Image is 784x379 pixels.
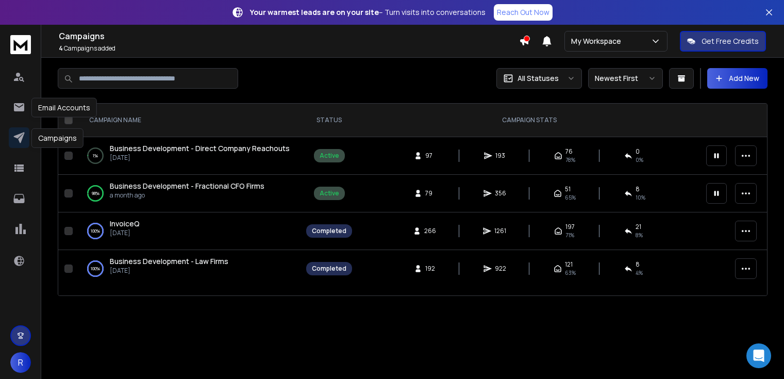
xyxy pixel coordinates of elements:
[636,260,640,269] span: 8
[565,156,575,164] span: 78 %
[565,269,576,277] span: 63 %
[31,98,97,118] div: Email Accounts
[110,191,264,200] p: a month ago
[425,189,436,197] span: 79
[91,226,100,236] p: 100 %
[518,73,559,84] p: All Statuses
[110,143,290,154] a: Business Development - Direct Company Reachouts
[636,147,640,156] span: 0
[571,36,625,46] p: My Workspace
[495,189,506,197] span: 356
[680,31,766,52] button: Get Free Credits
[59,44,519,53] p: Campaigns added
[636,185,640,193] span: 8
[495,152,506,160] span: 193
[494,4,553,21] a: Reach Out Now
[77,212,300,250] td: 100%InvoiceQ[DATE]
[91,263,100,274] p: 100 %
[77,175,300,212] td: 98%Business Development - Fractional CFO Firmsa month ago
[425,265,436,273] span: 192
[10,352,31,373] button: R
[588,68,663,89] button: Newest First
[250,7,486,18] p: – Turn visits into conversations
[636,231,643,239] span: 8 %
[31,128,84,148] div: Campaigns
[110,256,228,267] a: Business Development - Law Firms
[77,137,300,175] td: 1%Business Development - Direct Company Reachouts[DATE]
[702,36,759,46] p: Get Free Credits
[497,7,549,18] p: Reach Out Now
[636,193,645,202] span: 10 %
[93,151,98,161] p: 1 %
[320,189,339,197] div: Active
[565,147,573,156] span: 76
[312,265,346,273] div: Completed
[59,30,519,42] h1: Campaigns
[320,152,339,160] div: Active
[10,35,31,54] img: logo
[77,250,300,288] td: 100%Business Development - Law Firms[DATE]
[424,227,436,235] span: 266
[110,154,290,162] p: [DATE]
[358,104,700,137] th: CAMPAIGN STATS
[495,265,506,273] span: 922
[707,68,768,89] button: Add New
[494,227,506,235] span: 1261
[110,219,140,228] span: InvoiceQ
[565,185,571,193] span: 51
[636,269,643,277] span: 4 %
[636,223,641,231] span: 21
[77,104,300,137] th: CAMPAIGN NAME
[92,188,99,199] p: 98 %
[300,104,358,137] th: STATUS
[110,219,140,229] a: InvoiceQ
[110,181,264,191] a: Business Development - Fractional CFO Firms
[746,343,771,368] div: Open Intercom Messenger
[59,44,63,53] span: 4
[636,156,643,164] span: 0 %
[565,260,573,269] span: 121
[250,7,379,17] strong: Your warmest leads are on your site
[312,227,346,235] div: Completed
[110,143,290,153] span: Business Development - Direct Company Reachouts
[565,193,576,202] span: 65 %
[110,256,228,266] span: Business Development - Law Firms
[565,231,574,239] span: 71 %
[425,152,436,160] span: 97
[565,223,575,231] span: 197
[110,267,228,275] p: [DATE]
[110,229,140,237] p: [DATE]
